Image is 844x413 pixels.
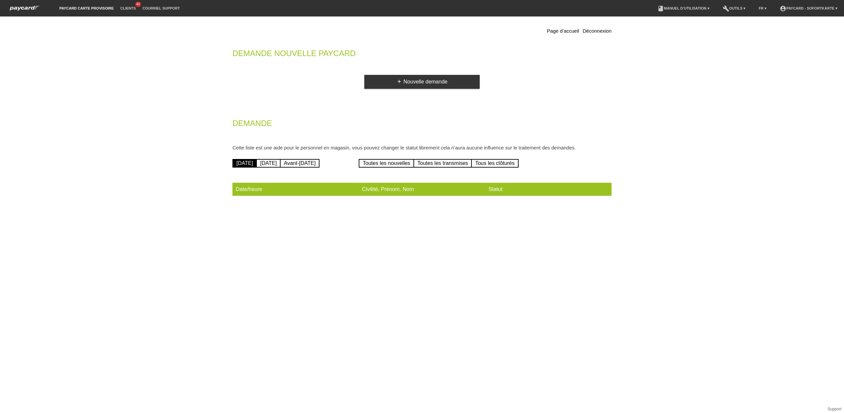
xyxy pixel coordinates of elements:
span: 40 [135,2,141,7]
th: Statut [485,183,612,196]
a: Clients [117,6,139,10]
i: book [657,5,664,12]
a: account_circlepaycard - Sofortkarte ▾ [776,6,841,10]
a: Tous les clôturés [471,159,518,168]
p: Cette liste est une aide pour le personnel en magasin, vous pouvez changer le statut librement ce... [232,145,612,150]
a: buildOutils ▾ [719,6,749,10]
a: Déconnexion [583,28,612,34]
h2: Demande [232,120,612,130]
a: Page d’accueil [547,28,579,34]
th: Civilité, Prénom, Nom [359,183,485,196]
a: paycard Sofortkarte [7,8,43,13]
h2: Demande nouvelle Paycard [232,50,612,60]
a: [DATE] [256,159,281,168]
a: FR ▾ [755,6,770,10]
i: account_circle [780,5,786,12]
img: paycard Sofortkarte [7,5,43,12]
th: Date/heure [232,183,359,196]
a: Courriel Support [139,6,183,10]
a: addNouvelle demande [364,75,480,89]
a: Support [828,407,841,411]
a: Avant-[DATE] [280,159,319,168]
a: bookManuel d’utilisation ▾ [654,6,713,10]
i: build [723,5,729,12]
i: add [397,79,402,84]
a: Toutes les transmises [413,159,472,168]
a: paycard carte provisoire [56,6,117,10]
a: Toutes les nouvelles [359,159,414,168]
a: [DATE] [232,159,257,168]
